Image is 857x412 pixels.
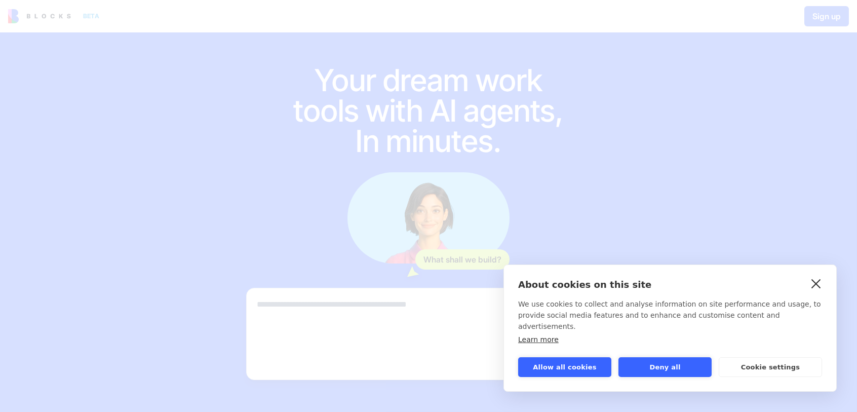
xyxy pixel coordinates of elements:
[518,279,651,290] strong: About cookies on this site
[518,357,611,377] button: Allow all cookies
[518,298,822,332] p: We use cookies to collect and analyse information on site performance and usage, to provide socia...
[719,357,822,377] button: Cookie settings
[618,357,712,377] button: Deny all
[808,275,824,291] a: close
[518,335,559,344] a: Learn more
